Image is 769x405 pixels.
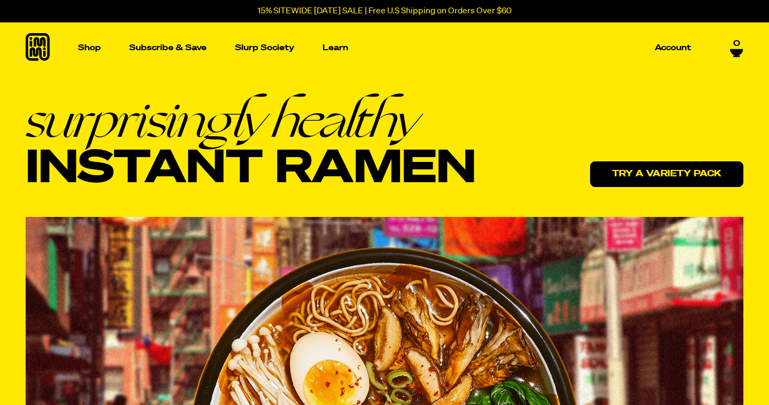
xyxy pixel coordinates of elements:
a: Learn [318,22,352,73]
a: 0 [730,35,743,53]
span: 0 [733,35,740,45]
h1: Instant Ramen [26,95,476,194]
p: Shop [78,44,101,52]
a: Account [650,40,695,56]
a: Shop [74,22,105,73]
a: Slurp Society [231,40,299,56]
p: Learn [323,44,348,52]
em: surprisingly healthy [26,95,476,145]
p: 15% SITEWIDE [DATE] SALE | Free U.S Shipping on Orders Over $60 [257,6,512,16]
p: Subscribe & Save [129,44,207,52]
a: Subscribe & Save [125,40,211,56]
a: Try a variety pack [590,161,743,187]
p: Slurp Society [235,44,294,52]
nav: Main navigation [74,22,695,73]
p: Account [655,44,691,52]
